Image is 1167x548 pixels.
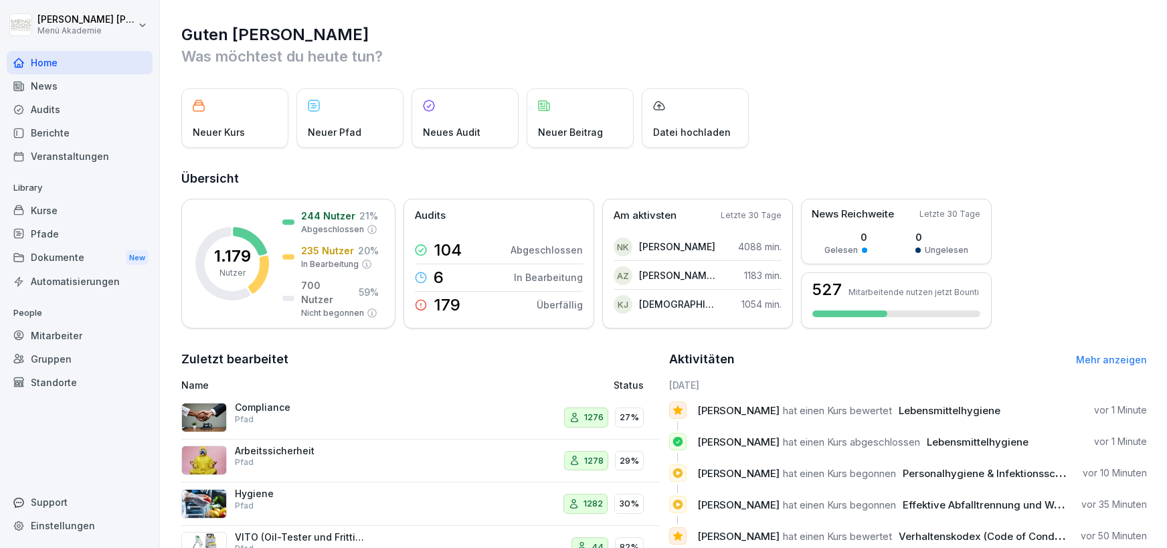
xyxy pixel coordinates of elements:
[899,404,1000,417] span: Lebensmittelhygiene
[7,302,153,324] p: People
[903,467,1076,480] span: Personalhygiene & Infektionsschutz
[7,199,153,222] a: Kurse
[738,240,782,254] p: 4088 min.
[7,121,153,145] a: Berichte
[415,208,446,223] p: Audits
[7,246,153,270] a: DokumenteNew
[434,242,462,258] p: 104
[181,482,660,526] a: HygienePfad128230%
[7,347,153,371] a: Gruppen
[1083,466,1147,480] p: vor 10 Minuten
[639,268,716,282] p: [PERSON_NAME] Zsarta
[358,244,379,258] p: 20 %
[697,436,780,448] span: [PERSON_NAME]
[181,396,660,440] a: CompliancePfad127627%
[7,324,153,347] a: Mitarbeiter
[783,530,892,543] span: hat einen Kurs bewertet
[614,378,644,392] p: Status
[181,169,1147,188] h2: Übersicht
[7,145,153,168] a: Veranstaltungen
[301,307,364,319] p: Nicht begonnen
[235,531,369,543] p: VITO (Oil-Tester und Frittieröl-Filter)
[744,268,782,282] p: 1183 min.
[514,270,583,284] p: In Bearbeitung
[620,454,639,468] p: 29%
[899,530,1132,543] span: Verhaltenskodex (Code of Conduct) Menü 2000
[653,125,731,139] p: Datei hochladen
[824,230,867,244] p: 0
[584,454,604,468] p: 1278
[7,51,153,74] a: Home
[181,403,227,432] img: f7m8v62ee7n5nq2sscivbeev.png
[7,514,153,537] a: Einstellungen
[620,411,639,424] p: 27%
[925,244,968,256] p: Ungelesen
[235,401,369,414] p: Compliance
[301,278,355,306] p: 700 Nutzer
[741,297,782,311] p: 1054 min.
[7,246,153,270] div: Dokumente
[7,98,153,121] a: Audits
[919,208,980,220] p: Letzte 30 Tage
[219,267,246,279] p: Nutzer
[1094,435,1147,448] p: vor 1 Minute
[639,297,716,311] p: [DEMOGRAPHIC_DATA][PERSON_NAME]
[7,222,153,246] div: Pfade
[538,125,603,139] p: Neuer Beitrag
[214,248,251,264] p: 1.179
[848,287,979,297] p: Mitarbeitende nutzen jetzt Bounti
[537,298,583,312] p: Überfällig
[697,467,780,480] span: [PERSON_NAME]
[7,74,153,98] a: News
[235,456,254,468] p: Pfad
[181,24,1147,45] h1: Guten [PERSON_NAME]
[181,378,478,392] p: Name
[614,266,632,285] div: AZ
[359,285,379,299] p: 59 %
[584,411,604,424] p: 1276
[301,209,355,223] p: 244 Nutzer
[697,530,780,543] span: [PERSON_NAME]
[812,207,894,222] p: News Reichweite
[7,490,153,514] div: Support
[614,208,677,223] p: Am aktivsten
[669,378,1148,392] h6: [DATE]
[697,498,780,511] span: [PERSON_NAME]
[181,489,227,519] img: l7j8ma1q6cu44qkpc9tlpgs1.png
[7,177,153,199] p: Library
[824,244,858,256] p: Gelesen
[1081,529,1147,543] p: vor 50 Minuten
[1094,403,1147,417] p: vor 1 Minute
[639,240,715,254] p: [PERSON_NAME]
[434,270,444,286] p: 6
[915,230,968,244] p: 0
[235,414,254,426] p: Pfad
[301,223,364,236] p: Abgeschlossen
[783,467,896,480] span: hat einen Kurs begonnen
[301,244,354,258] p: 235 Nutzer
[301,258,359,270] p: In Bearbeitung
[235,500,254,512] p: Pfad
[7,371,153,394] a: Standorte
[37,26,135,35] p: Menü Akademie
[308,125,361,139] p: Neuer Pfad
[1081,498,1147,511] p: vor 35 Minuten
[126,250,149,266] div: New
[359,209,378,223] p: 21 %
[783,404,892,417] span: hat einen Kurs bewertet
[697,404,780,417] span: [PERSON_NAME]
[614,295,632,314] div: KJ
[7,270,153,293] a: Automatisierungen
[181,350,660,369] h2: Zuletzt bearbeitet
[181,446,227,475] img: q4sqv7mlyvifhw23vdoza0ik.png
